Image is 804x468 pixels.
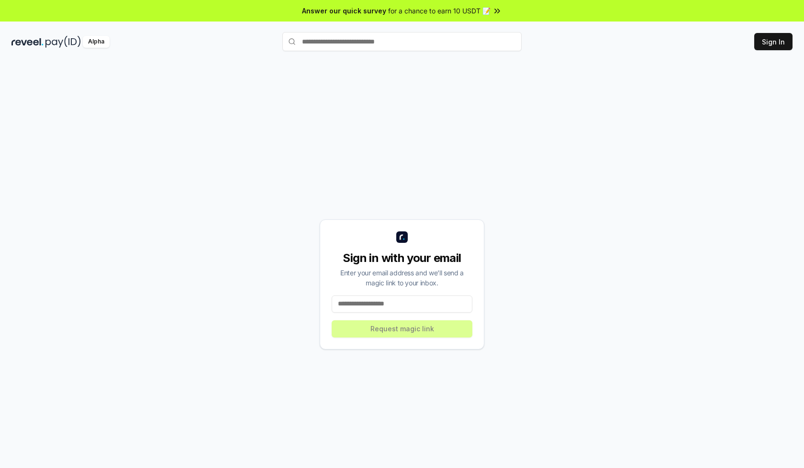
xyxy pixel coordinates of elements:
[332,268,472,288] div: Enter your email address and we’ll send a magic link to your inbox.
[332,250,472,266] div: Sign in with your email
[302,6,386,16] span: Answer our quick survey
[83,36,110,48] div: Alpha
[396,231,408,243] img: logo_small
[11,36,44,48] img: reveel_dark
[754,33,793,50] button: Sign In
[45,36,81,48] img: pay_id
[388,6,491,16] span: for a chance to earn 10 USDT 📝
